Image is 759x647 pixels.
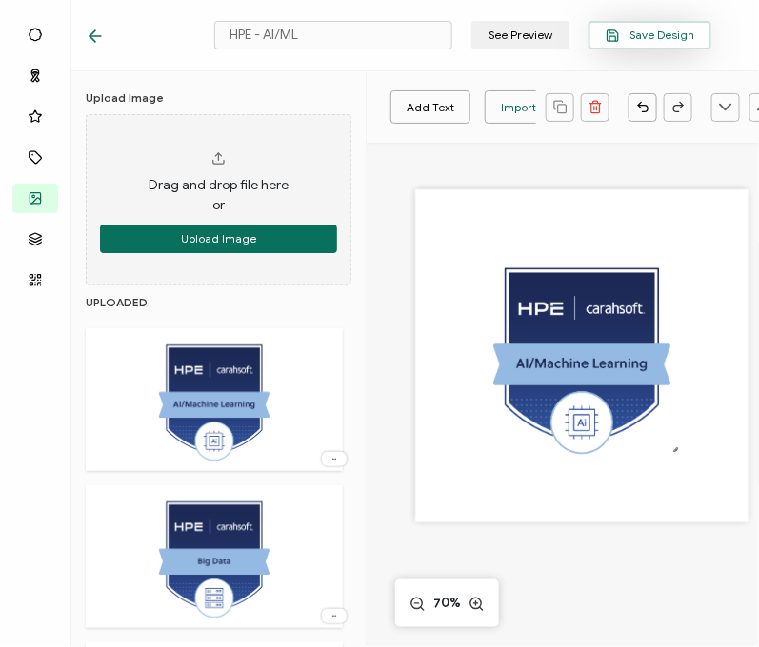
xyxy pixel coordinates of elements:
[606,29,694,43] span: Save Design
[100,225,337,253] button: Upload Image
[430,594,464,613] span: 70%
[471,21,569,49] button: See Preview
[390,90,470,124] button: Add Text
[152,495,276,618] img: 6d88df01-f976-4476-be69-f72d3d35a726.png
[664,556,759,647] iframe: Chat Widget
[86,295,351,309] h6: UPLOADED
[501,90,573,124] div: Import Image
[214,21,452,49] input: Name your certificate
[152,338,276,461] img: 431b7a3c-d5bc-409e-bc1b-ede198698d11.png
[149,175,289,215] span: Drag and drop file here or
[86,90,164,105] h6: Upload Image
[483,257,682,456] img: 431b7a3c-d5bc-409e-bc1b-ede198698d11.png
[589,21,711,49] button: Save Design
